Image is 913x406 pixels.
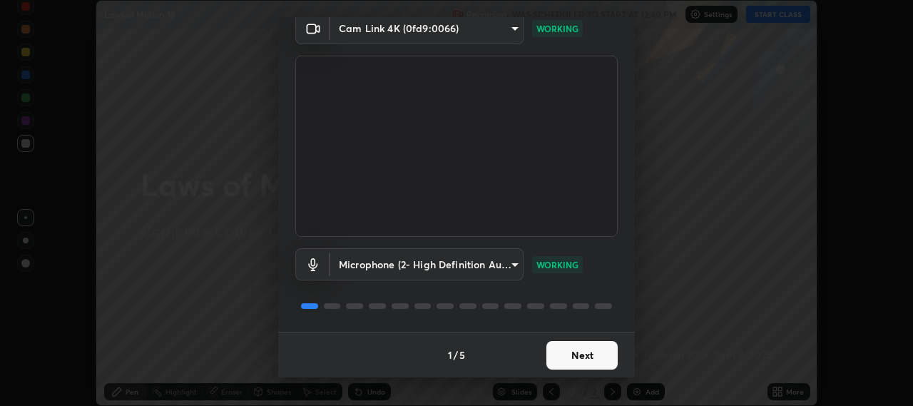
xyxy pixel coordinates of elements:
div: Cam Link 4K (0fd9:0066) [330,248,524,280]
div: Cam Link 4K (0fd9:0066) [330,12,524,44]
p: WORKING [536,22,578,35]
button: Next [546,341,618,370]
h4: 5 [459,347,465,362]
h4: 1 [448,347,452,362]
h4: / [454,347,458,362]
p: WORKING [536,258,578,271]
